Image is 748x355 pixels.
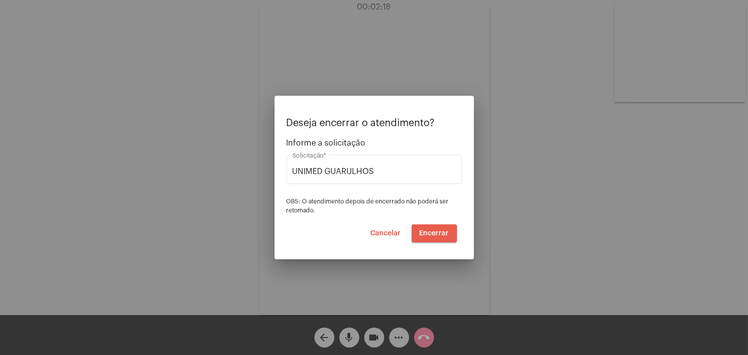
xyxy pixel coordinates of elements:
button: Cancelar [363,224,409,242]
span: Informe a solicitação [287,139,462,148]
p: Deseja encerrar o atendimento? [287,118,462,129]
span: OBS: O atendimento depois de encerrado não poderá ser retomado. [287,198,449,213]
span: Encerrar [420,230,449,237]
button: Encerrar [412,224,457,242]
span: Cancelar [371,230,401,237]
input: Buscar solicitação [293,167,456,176]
